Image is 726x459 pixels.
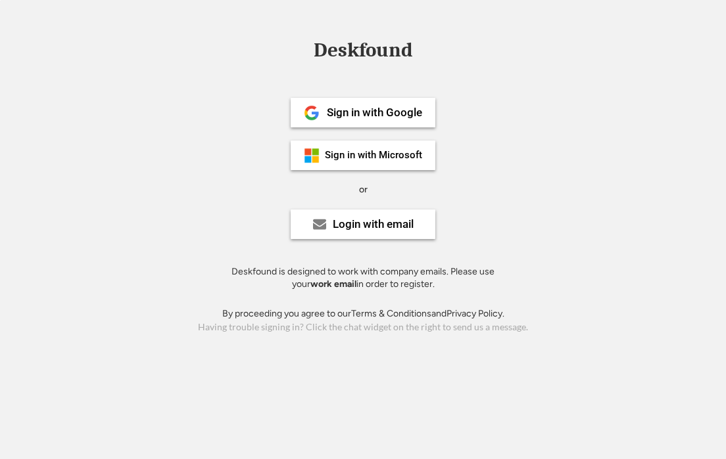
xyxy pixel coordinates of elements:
div: or [359,183,368,196]
div: Deskfound [307,40,419,60]
div: Sign in with Microsoft [325,150,422,160]
img: ms-symbollockup_mssymbol_19.png [304,148,320,164]
img: 1024px-Google__G__Logo.svg.png [304,105,320,121]
div: Sign in with Google [327,107,422,118]
a: Terms & Conditions [351,308,431,319]
a: Privacy Policy. [447,308,504,319]
div: Deskfound is designed to work with company emails. Please use your in order to register. [215,265,511,291]
div: Login with email [333,219,414,230]
div: By proceeding you agree to our and [222,307,504,320]
strong: work email [310,278,356,290]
